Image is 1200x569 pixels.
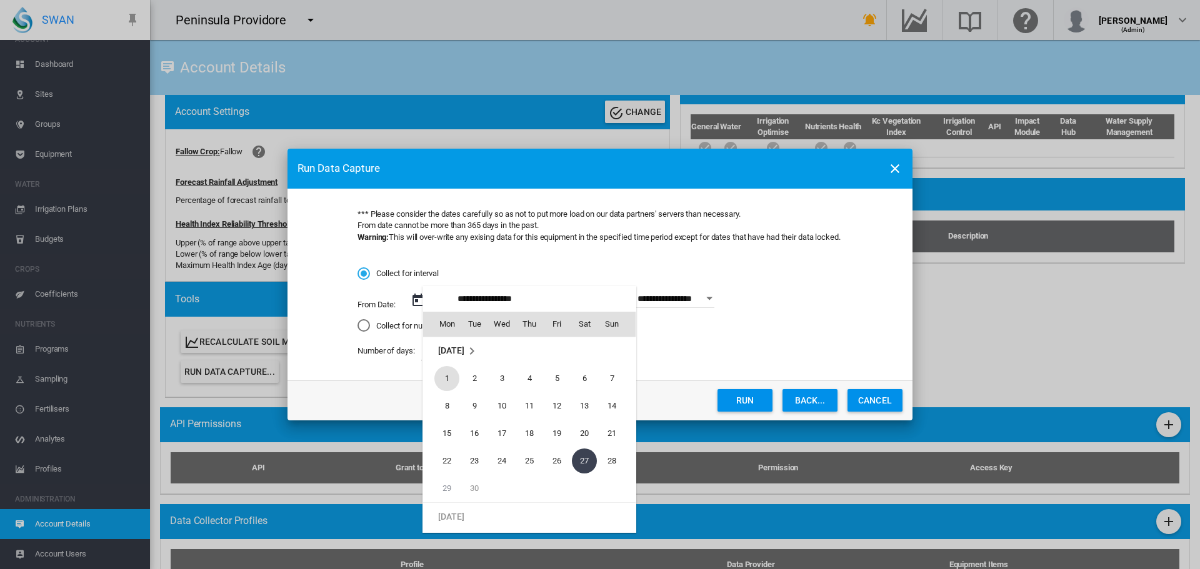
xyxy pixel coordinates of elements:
[423,365,461,392] td: Monday September 1 2025
[423,337,636,365] tr: Week undefined
[571,392,598,420] td: Saturday September 13 2025
[571,447,598,475] td: Saturday September 27 2025
[461,312,488,337] th: Tue
[572,393,597,418] span: 13
[489,393,514,418] span: 10
[434,448,459,473] span: 22
[423,337,636,365] td: September 2025
[517,421,542,446] span: 18
[462,448,487,473] span: 23
[598,365,636,392] td: Sunday September 7 2025
[598,312,636,337] th: Sun
[461,475,488,503] td: Tuesday September 30 2025
[489,366,514,391] span: 3
[438,345,464,355] span: [DATE]
[571,365,598,392] td: Saturday September 6 2025
[517,366,542,391] span: 4
[572,366,597,391] span: 6
[434,393,459,418] span: 8
[599,448,624,473] span: 28
[543,447,571,475] td: Friday September 26 2025
[462,393,487,418] span: 9
[423,475,636,503] tr: Week 5
[599,366,624,391] span: 7
[423,312,461,337] th: Mon
[423,312,636,532] md-calendar: Calendar
[544,366,569,391] span: 5
[423,475,461,503] td: Monday September 29 2025
[461,392,488,420] td: Tuesday September 9 2025
[423,447,461,475] td: Monday September 22 2025
[461,420,488,447] td: Tuesday September 16 2025
[434,366,459,391] span: 1
[461,447,488,475] td: Tuesday September 23 2025
[423,420,636,447] tr: Week 3
[423,420,461,447] td: Monday September 15 2025
[423,447,636,475] tr: Week 4
[489,421,514,446] span: 17
[544,393,569,418] span: 12
[488,392,516,420] td: Wednesday September 10 2025
[598,392,636,420] td: Sunday September 14 2025
[516,365,543,392] td: Thursday September 4 2025
[599,421,624,446] span: 21
[423,392,636,420] tr: Week 2
[516,447,543,475] td: Thursday September 25 2025
[516,420,543,447] td: Thursday September 18 2025
[423,392,461,420] td: Monday September 8 2025
[434,421,459,446] span: 15
[516,392,543,420] td: Thursday September 11 2025
[517,448,542,473] span: 25
[488,447,516,475] td: Wednesday September 24 2025
[543,365,571,392] td: Friday September 5 2025
[423,365,636,392] tr: Week 1
[488,312,516,337] th: Wed
[599,393,624,418] span: 14
[544,421,569,446] span: 19
[598,420,636,447] td: Sunday September 21 2025
[572,421,597,446] span: 20
[543,392,571,420] td: Friday September 12 2025
[517,393,542,418] span: 11
[488,420,516,447] td: Wednesday September 17 2025
[462,366,487,391] span: 2
[438,511,464,521] span: [DATE]
[598,447,636,475] td: Sunday September 28 2025
[572,448,597,473] span: 27
[461,365,488,392] td: Tuesday September 2 2025
[571,420,598,447] td: Saturday September 20 2025
[543,312,571,337] th: Fri
[516,312,543,337] th: Thu
[462,421,487,446] span: 16
[571,312,598,337] th: Sat
[543,420,571,447] td: Friday September 19 2025
[488,365,516,392] td: Wednesday September 3 2025
[544,448,569,473] span: 26
[423,502,636,530] tr: Week undefined
[489,448,514,473] span: 24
